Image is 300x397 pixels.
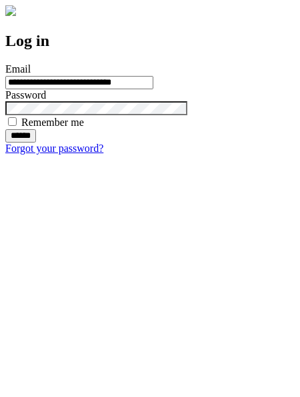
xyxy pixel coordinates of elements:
[5,5,16,16] img: logo-4e3dc11c47720685a147b03b5a06dd966a58ff35d612b21f08c02c0306f2b779.png
[21,117,84,128] label: Remember me
[5,63,31,75] label: Email
[5,32,295,50] h2: Log in
[5,143,103,154] a: Forgot your password?
[5,89,46,101] label: Password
